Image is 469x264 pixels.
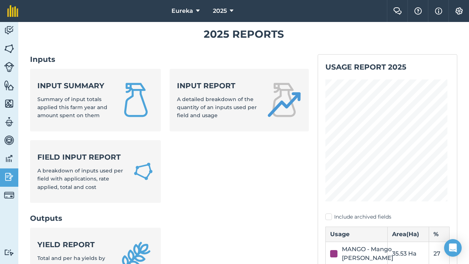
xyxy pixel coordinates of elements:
span: A detailed breakdown of the quantity of an inputs used per field and usage [177,96,257,119]
strong: Yield report [37,239,110,250]
a: Input summarySummary of input totals applied this farm year and amount spent on them [30,69,161,131]
th: Usage [326,227,388,242]
img: A cog icon [455,7,464,15]
img: svg+xml;base64,PD94bWwgdmVyc2lvbj0iMS4wIiBlbmNvZGluZz0idXRmLTgiPz4KPCEtLSBHZW5lcmF0b3I6IEFkb2JlIE... [4,135,14,146]
img: Input report [266,82,302,118]
img: svg+xml;base64,PD94bWwgdmVyc2lvbj0iMS4wIiBlbmNvZGluZz0idXRmLTgiPz4KPCEtLSBHZW5lcmF0b3I6IEFkb2JlIE... [4,62,14,72]
strong: Input report [177,81,258,91]
th: Area ( Ha ) [388,227,429,242]
img: svg+xml;base64,PD94bWwgdmVyc2lvbj0iMS4wIiBlbmNvZGluZz0idXRmLTgiPz4KPCEtLSBHZW5lcmF0b3I6IEFkb2JlIE... [4,171,14,182]
h2: Usage report 2025 [325,62,450,72]
img: svg+xml;base64,PHN2ZyB4bWxucz0iaHR0cDovL3d3dy53My5vcmcvMjAwMC9zdmciIHdpZHRoPSIxNyIgaGVpZ2h0PSIxNy... [435,7,442,15]
span: 2025 [213,7,227,15]
th: % [429,227,449,242]
img: svg+xml;base64,PD94bWwgdmVyc2lvbj0iMS4wIiBlbmNvZGluZz0idXRmLTgiPz4KPCEtLSBHZW5lcmF0b3I6IEFkb2JlIE... [4,153,14,164]
h1: 2025 Reports [30,26,457,42]
img: svg+xml;base64,PHN2ZyB4bWxucz0iaHR0cDovL3d3dy53My5vcmcvMjAwMC9zdmciIHdpZHRoPSI1NiIgaGVpZ2h0PSI2MC... [4,80,14,91]
img: svg+xml;base64,PHN2ZyB4bWxucz0iaHR0cDovL3d3dy53My5vcmcvMjAwMC9zdmciIHdpZHRoPSI1NiIgaGVpZ2h0PSI2MC... [4,98,14,109]
img: A question mark icon [414,7,422,15]
img: svg+xml;base64,PHN2ZyB4bWxucz0iaHR0cDovL3d3dy53My5vcmcvMjAwMC9zdmciIHdpZHRoPSI1NiIgaGVpZ2h0PSI2MC... [4,43,14,54]
h2: Outputs [30,213,309,223]
a: Field Input ReportA breakdown of inputs used per field with applications, rate applied, total and... [30,140,161,203]
img: svg+xml;base64,PD94bWwgdmVyc2lvbj0iMS4wIiBlbmNvZGluZz0idXRmLTgiPz4KPCEtLSBHZW5lcmF0b3I6IEFkb2JlIE... [4,249,14,256]
div: Open Intercom Messenger [444,239,462,257]
label: Include archived fields [325,213,450,221]
h2: Inputs [30,54,309,64]
img: svg+xml;base64,PD94bWwgdmVyc2lvbj0iMS4wIiBlbmNvZGluZz0idXRmLTgiPz4KPCEtLSBHZW5lcmF0b3I6IEFkb2JlIE... [4,116,14,127]
img: Input summary [118,82,154,118]
img: Field Input Report [133,160,154,182]
strong: Field Input Report [37,152,124,162]
img: svg+xml;base64,PD94bWwgdmVyc2lvbj0iMS4wIiBlbmNvZGluZz0idXRmLTgiPz4KPCEtLSBHZW5lcmF0b3I6IEFkb2JlIE... [4,190,14,200]
span: A breakdown of inputs used per field with applications, rate applied, total and cost [37,167,123,190]
img: svg+xml;base64,PD94bWwgdmVyc2lvbj0iMS4wIiBlbmNvZGluZz0idXRmLTgiPz4KPCEtLSBHZW5lcmF0b3I6IEFkb2JlIE... [4,25,14,36]
span: Eureka [171,7,193,15]
span: Summary of input totals applied this farm year and amount spent on them [37,96,107,119]
strong: Input summary [37,81,110,91]
img: fieldmargin Logo [7,5,18,17]
div: MANGO - Mango [PERSON_NAME] [342,245,393,263]
img: Two speech bubbles overlapping with the left bubble in the forefront [393,7,402,15]
a: Input reportA detailed breakdown of the quantity of an inputs used per field and usage [170,69,309,131]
